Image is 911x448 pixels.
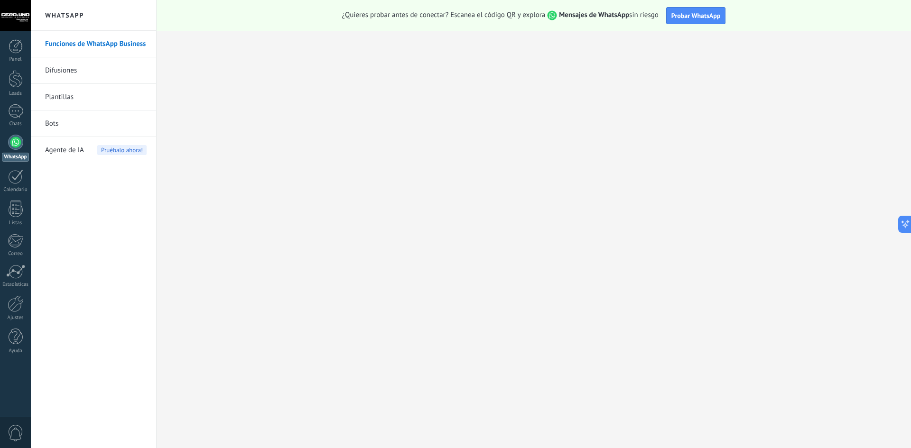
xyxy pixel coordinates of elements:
a: Plantillas [45,84,147,110]
span: Probar WhatsApp [671,11,721,20]
strong: Mensajes de WhatsApp [559,10,629,19]
a: Bots [45,110,147,137]
button: Probar WhatsApp [666,7,726,24]
span: ¿Quieres probar antes de conectar? Escanea el código QR y explora sin riesgo [342,10,659,20]
span: Pruébalo ahora! [97,145,147,155]
div: Correo [2,251,29,257]
li: Agente de IA [31,137,156,163]
div: Ayuda [2,348,29,354]
div: Ajustes [2,315,29,321]
div: Panel [2,56,29,63]
div: Chats [2,121,29,127]
span: Agente de IA [45,137,84,164]
div: Estadísticas [2,282,29,288]
a: Difusiones [45,57,147,84]
a: Agente de IAPruébalo ahora! [45,137,147,164]
a: Funciones de WhatsApp Business [45,31,147,57]
li: Funciones de WhatsApp Business [31,31,156,57]
li: Bots [31,110,156,137]
div: Calendario [2,187,29,193]
div: WhatsApp [2,153,29,162]
li: Difusiones [31,57,156,84]
div: Leads [2,91,29,97]
li: Plantillas [31,84,156,110]
div: Listas [2,220,29,226]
